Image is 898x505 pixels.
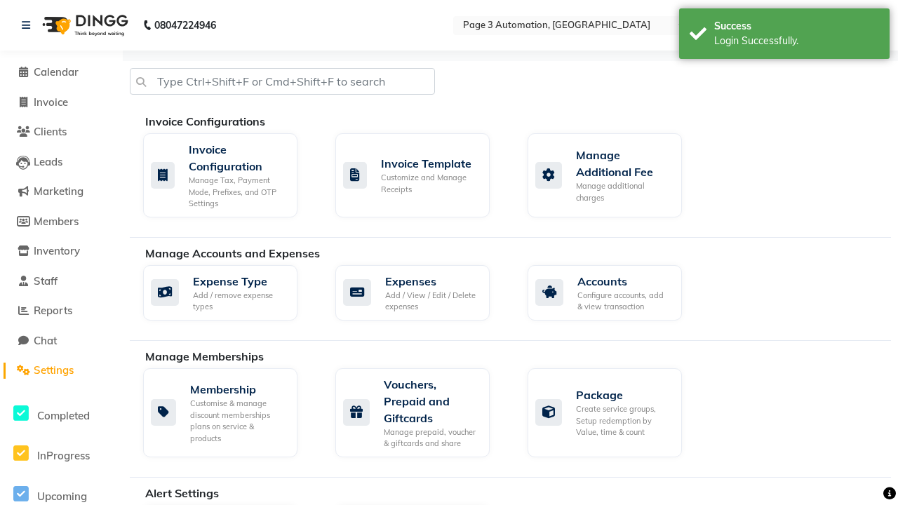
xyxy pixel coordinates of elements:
div: Membership [190,381,286,398]
span: Upcoming [37,490,87,503]
div: Invoice Configuration [189,141,286,175]
span: Calendar [34,65,79,79]
a: Settings [4,363,119,379]
div: Accounts [577,273,671,290]
div: Manage additional charges [576,180,671,203]
span: Staff [34,274,58,288]
a: Calendar [4,65,119,81]
a: Invoice TemplateCustomize and Manage Receipts [335,133,507,217]
div: Manage prepaid, voucher & giftcards and share [384,426,478,450]
div: Success [714,19,879,34]
div: Manage Tax, Payment Mode, Prefixes, and OTP Settings [189,175,286,210]
a: Vouchers, Prepaid and GiftcardsManage prepaid, voucher & giftcards and share [335,368,507,457]
span: Settings [34,363,74,377]
a: ExpensesAdd / View / Edit / Delete expenses [335,265,507,321]
a: MembershipCustomise & manage discount memberships plans on service & products [143,368,314,457]
div: Vouchers, Prepaid and Giftcards [384,376,478,426]
span: Members [34,215,79,228]
div: Expense Type [193,273,286,290]
a: Reports [4,303,119,319]
div: Create service groups, Setup redemption by Value, time & count [576,403,671,438]
div: Invoice Template [381,155,478,172]
div: Expenses [385,273,478,290]
a: Members [4,214,119,230]
a: Marketing [4,184,119,200]
a: Clients [4,124,119,140]
a: Manage Additional FeeManage additional charges [528,133,699,217]
span: InProgress [37,449,90,462]
span: Clients [34,125,67,138]
div: Customise & manage discount memberships plans on service & products [190,398,286,444]
span: Completed [37,409,90,422]
input: Type Ctrl+Shift+F or Cmd+Shift+F to search [130,68,435,95]
a: Expense TypeAdd / remove expense types [143,265,314,321]
span: Inventory [34,244,80,257]
span: Invoice [34,95,68,109]
b: 08047224946 [154,6,216,45]
a: Invoice ConfigurationManage Tax, Payment Mode, Prefixes, and OTP Settings [143,133,314,217]
a: Inventory [4,243,119,260]
span: Reports [34,304,72,317]
div: Configure accounts, add & view transaction [577,290,671,313]
div: Login Successfully. [714,34,879,48]
span: Leads [34,155,62,168]
div: Add / remove expense types [193,290,286,313]
span: Chat [34,334,57,347]
img: logo [36,6,132,45]
span: Marketing [34,184,83,198]
div: Package [576,386,671,403]
a: Leads [4,154,119,170]
div: Manage Additional Fee [576,147,671,180]
a: PackageCreate service groups, Setup redemption by Value, time & count [528,368,699,457]
a: Chat [4,333,119,349]
div: Add / View / Edit / Delete expenses [385,290,478,313]
a: Invoice [4,95,119,111]
div: Customize and Manage Receipts [381,172,478,195]
a: AccountsConfigure accounts, add & view transaction [528,265,699,321]
a: Staff [4,274,119,290]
